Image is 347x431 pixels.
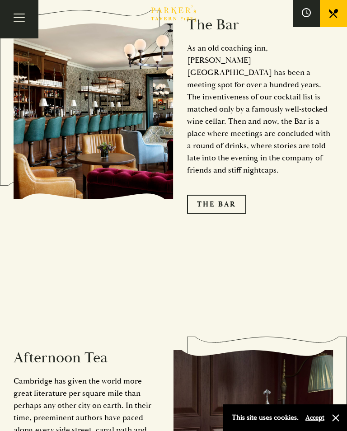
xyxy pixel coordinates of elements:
button: Accept [305,413,324,422]
h2: The Bar [187,16,333,34]
button: Close and accept [331,413,340,422]
h2: Afternoon Tea [14,349,160,367]
p: As an old coaching inn, [PERSON_NAME][GEOGRAPHIC_DATA] has been a meeting spot for over a hundred... [187,42,333,176]
a: The Bar [187,195,246,214]
p: This site uses cookies. [232,411,299,424]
